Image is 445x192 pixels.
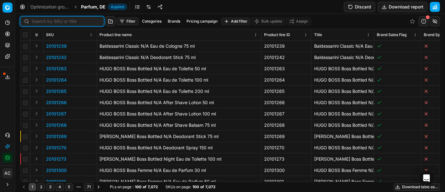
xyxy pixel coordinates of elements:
button: Expand all [33,31,40,39]
button: 20101270 [46,145,66,151]
button: 20101263 [46,66,67,72]
nav: pagination [20,183,102,191]
div: Baldessarini Classic N/A Eau de Cologne 75 ml [100,43,259,49]
span: Product line ID [264,32,290,37]
div: 20101264 [264,77,309,83]
p: HUGO BOSS Boss Bottled N/A Eau de Toilette 50 ml [314,66,371,72]
div: HUGO BOSS Boss Bottled N/A Eau de Toilette 50 ml [100,66,259,72]
span: SKU [46,32,54,37]
div: HUGO BOSS Boss Bottled N/A Eau de Toilette 200 ml [100,88,259,94]
div: HUGO BOSS Boss Femme N/A Eau de Parfum 30 ml [100,167,259,173]
button: 20101265 [46,88,66,94]
button: Bulk update [252,18,285,25]
div: 20101239 [264,43,309,49]
nav: breadcrumb [30,4,127,10]
div: Open Intercom Messenger [419,171,434,186]
p: [PERSON_NAME] Boss Bottled Night Eau de Toilette 100 ml [314,156,371,162]
div: 20101268 [264,122,309,128]
div: 20101263 [264,66,309,72]
button: 20101266 [46,99,67,106]
button: Expand [33,87,40,95]
strong: of [143,184,146,189]
div: [PERSON_NAME] Boss Femme N/A Eau de Parfum 50 ml [100,179,259,185]
button: Go to previous page [20,183,28,191]
button: Expand [33,132,40,140]
button: Discard [344,2,375,12]
button: 1 [29,183,36,191]
button: 20101239 [46,43,67,49]
button: Expand [33,53,40,61]
span: Applied [108,4,127,10]
button: AC [3,168,13,178]
div: 20101300 [264,167,309,173]
button: Go to next page [95,183,102,191]
div: Baldessarini Classic N/A Deodorant Stick 75 ml [100,54,259,61]
p: HUGO BOSS Boss Bottled N/A After Shave Balsam 75 ml [314,122,371,128]
button: 20101264 [46,77,67,83]
button: Assign [286,18,311,25]
div: HUGO BOSS Boss Bottled N/A Eau de Toilette 100 ml [100,77,259,83]
a: Optimization groups [30,4,70,10]
div: HUGO BOSS Boss Bottled N/A After Shave Lotion 100 ml [100,111,259,117]
button: Expand [33,99,40,106]
button: 20101300 [46,167,67,173]
div: [PERSON_NAME] Boss Bottled Night Eau de Toilette 100 ml [100,156,259,162]
p: HUGO BOSS Boss Bottled N/A After Shave Lotion 100 ml [314,111,371,117]
button: Brands [165,18,183,25]
p: HUGO BOSS Boss Bottled N/A Eau de Toilette 100 ml [314,77,371,83]
button: 20101242 [46,54,67,61]
button: Pricing campaign [184,18,220,25]
p: [PERSON_NAME] Boss Femme N/A Eau de Parfum 50 ml [314,179,371,185]
strong: 7,072 [148,184,158,189]
button: Categories [140,18,164,25]
button: 20101267 [46,111,66,117]
span: Title [314,32,322,37]
span: Brand Sales Flag [377,32,407,37]
div: 20101265 [264,88,309,94]
button: 20101269 [46,133,67,140]
p: HUGO BOSS Boss Bottled N/A Deodorant Spray 150 ml [314,145,371,151]
div: 20101242 [264,54,309,61]
span: Parfum, DEApplied [81,4,127,10]
p: HUGO BOSS Boss Femme N/A Eau de Parfum 30 ml [314,167,371,173]
div: HUGO BOSS Boss Bottled N/A Deodorant Spray 150 ml [100,145,259,151]
button: Expand [33,144,40,151]
p: Baldessarini Classic N/A Deodorant Stick 75 ml [314,54,371,61]
strong: 100 [192,184,199,189]
button: 20101268 [46,122,67,128]
div: HUGO BOSS Boss Bottled N/A After Shave Lotion 50 ml [100,99,259,106]
button: Filter [117,18,138,25]
button: Expand [33,76,40,83]
p: HUGO BOSS Boss Bottled N/A After Shave Lotion 50 ml [314,99,371,106]
button: 2 [37,183,45,191]
span: PLs on page [110,184,131,189]
button: Add filter [221,18,250,25]
span: Product line name [100,32,132,37]
button: Expand [33,42,40,50]
div: 20101266 [264,99,309,106]
div: 20101269 [264,133,309,140]
input: Search by SKU or title [32,18,100,24]
strong: 7,072 [205,184,216,189]
button: Expand [33,121,40,129]
button: 20101273 [46,156,66,162]
div: [PERSON_NAME] Boss Bottled N/A Deodorant Stick 75 ml [100,133,259,140]
button: Expand [33,178,40,185]
button: 71 [84,183,94,191]
button: Expand [33,65,40,72]
div: 20101270 [264,145,309,151]
button: 20101301 [46,179,66,185]
button: Download report [378,2,427,12]
button: Expand [33,166,40,174]
span: SKUs on page : [166,184,191,189]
